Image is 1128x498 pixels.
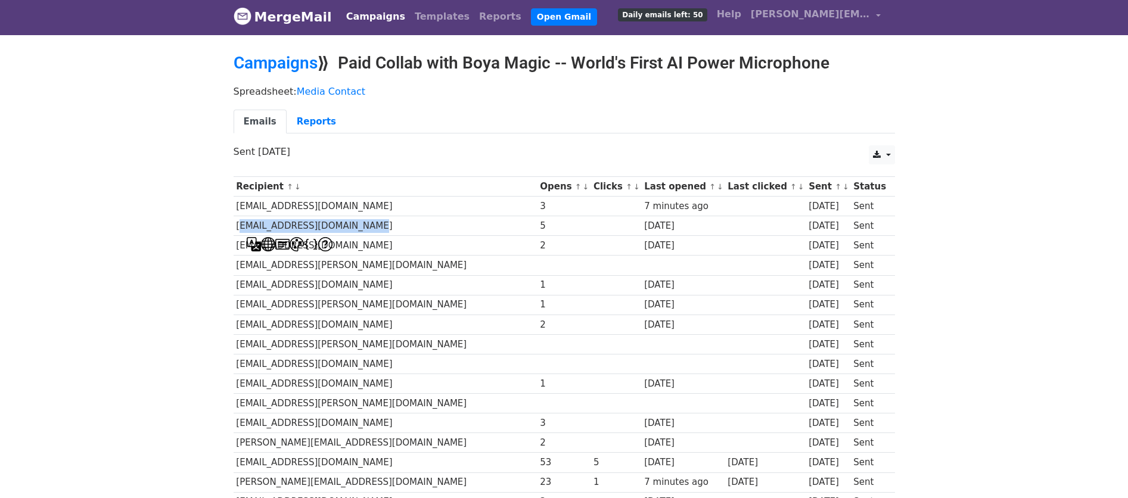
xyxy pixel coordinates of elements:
a: Media Contact [297,86,365,97]
div: [DATE] [809,475,848,489]
th: Last opened [641,177,725,197]
div: [DATE] [809,318,848,332]
div: [DATE] [809,200,848,213]
div: 3 [540,200,588,213]
td: [EMAIL_ADDRESS][DOMAIN_NAME] [234,413,537,433]
td: Sent [850,413,888,433]
td: [EMAIL_ADDRESS][DOMAIN_NAME] [234,197,537,216]
div: [DATE] [809,416,848,430]
div: [DATE] [809,278,848,292]
td: Sent [850,472,888,492]
a: ↓ [843,182,849,191]
p: Spreadsheet: [234,85,895,98]
div: 1 [593,475,639,489]
div: [DATE] [809,338,848,351]
a: Reports [287,110,346,134]
div: 2 [540,239,588,253]
td: [EMAIL_ADDRESS][PERSON_NAME][DOMAIN_NAME] [234,394,537,413]
h2: ⟫ Paid Collab with Boya Magic -- World's First AI Power Microphone [234,53,895,73]
a: ↑ [287,182,293,191]
th: Opens [537,177,591,197]
div: [DATE] [644,436,722,450]
td: [PERSON_NAME][EMAIL_ADDRESS][DOMAIN_NAME] [234,472,537,492]
td: Sent [850,374,888,394]
div: [DATE] [809,436,848,450]
iframe: Chat Widget [1068,441,1128,498]
td: Sent [850,354,888,374]
td: [EMAIL_ADDRESS][PERSON_NAME][DOMAIN_NAME] [234,295,537,315]
div: 2 [540,318,588,332]
div: [DATE] [809,456,848,469]
div: 1 [540,377,588,391]
a: Reports [474,5,526,29]
td: [EMAIL_ADDRESS][DOMAIN_NAME] [234,216,537,236]
td: [EMAIL_ADDRESS][DOMAIN_NAME] [234,453,537,472]
a: ↑ [835,182,841,191]
a: MergeMail [234,4,332,29]
img: MergeMail logo [234,7,251,25]
div: [DATE] [809,357,848,371]
td: Sent [850,334,888,354]
a: Templates [410,5,474,29]
div: 5 [540,219,588,233]
div: [DATE] [809,219,848,233]
p: Sent [DATE] [234,145,895,158]
td: Sent [850,394,888,413]
div: [DATE] [644,239,722,253]
div: 7 minutes ago [644,475,722,489]
th: Clicks [591,177,641,197]
div: 7 minutes ago [644,200,722,213]
td: Sent [850,216,888,236]
div: [DATE] [809,259,848,272]
td: [EMAIL_ADDRESS][PERSON_NAME][DOMAIN_NAME] [234,334,537,354]
td: Sent [850,295,888,315]
a: Campaigns [234,53,318,73]
div: 2 [540,436,588,450]
td: [EMAIL_ADDRESS][DOMAIN_NAME] [234,236,537,256]
div: 5 [593,456,639,469]
td: Sent [850,433,888,453]
a: Emails [234,110,287,134]
td: Sent [850,236,888,256]
div: 23 [540,475,588,489]
td: Sent [850,315,888,334]
div: [DATE] [809,377,848,391]
a: ↓ [633,182,640,191]
a: ↑ [626,182,632,191]
th: Sent [806,177,850,197]
div: [DATE] [728,475,803,489]
span: [PERSON_NAME][EMAIL_ADDRESS][DOMAIN_NAME] [751,7,870,21]
a: ↑ [790,182,797,191]
td: Sent [850,453,888,472]
td: Sent [850,256,888,275]
td: [EMAIL_ADDRESS][DOMAIN_NAME] [234,354,537,374]
div: [DATE] [644,278,722,292]
a: ↓ [294,182,301,191]
div: 1 [540,298,588,312]
a: ↓ [717,182,723,191]
a: Help [712,2,746,26]
td: [PERSON_NAME][EMAIL_ADDRESS][DOMAIN_NAME] [234,433,537,453]
td: [EMAIL_ADDRESS][DOMAIN_NAME] [234,315,537,334]
a: ↓ [798,182,804,191]
a: ↑ [709,182,716,191]
td: [EMAIL_ADDRESS][PERSON_NAME][DOMAIN_NAME] [234,256,537,275]
td: Sent [850,275,888,295]
td: [EMAIL_ADDRESS][DOMAIN_NAME] [234,374,537,394]
th: Last clicked [725,177,806,197]
span: Daily emails left: 50 [618,8,707,21]
div: [DATE] [809,239,848,253]
div: 53 [540,456,588,469]
div: [DATE] [644,298,722,312]
td: Sent [850,197,888,216]
div: [DATE] [809,397,848,410]
a: ↑ [575,182,582,191]
a: Campaigns [341,5,410,29]
div: [DATE] [728,456,803,469]
a: ↓ [583,182,589,191]
div: [DATE] [644,219,722,233]
div: [DATE] [644,377,722,391]
th: Recipient [234,177,537,197]
div: 1 [540,278,588,292]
